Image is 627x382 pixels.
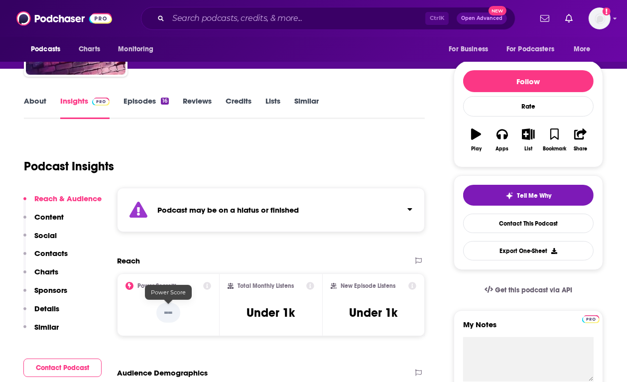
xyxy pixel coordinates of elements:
[34,212,64,222] p: Content
[463,122,489,158] button: Play
[141,7,515,30] div: Search podcasts, credits, & more...
[574,146,587,152] div: Share
[31,42,60,56] span: Podcasts
[24,159,114,174] h1: Podcast Insights
[226,96,251,119] a: Credits
[561,10,577,27] a: Show notifications dropdown
[124,96,169,119] a: Episodes16
[157,205,299,215] strong: Podcast may be on a hiatus or finished
[463,241,594,260] button: Export One-Sheet
[24,96,46,119] a: About
[23,231,57,249] button: Social
[603,7,611,15] svg: Add a profile image
[568,122,594,158] button: Share
[589,7,611,29] img: User Profile
[567,40,603,59] button: open menu
[506,42,554,56] span: For Podcasters
[541,122,567,158] button: Bookmark
[23,249,68,267] button: Contacts
[23,359,102,377] button: Contact Podcast
[23,212,64,231] button: Content
[34,249,68,258] p: Contacts
[489,122,515,158] button: Apps
[79,42,100,56] span: Charts
[515,122,541,158] button: List
[23,194,102,212] button: Reach & Audience
[183,96,212,119] a: Reviews
[442,40,501,59] button: open menu
[92,98,110,106] img: Podchaser Pro
[349,305,397,320] h3: Under 1k
[34,304,59,313] p: Details
[589,7,611,29] span: Logged in as JohnJMudgett
[457,12,507,24] button: Open AdvancedNew
[238,282,294,289] h2: Total Monthly Listens
[156,303,180,323] p: --
[463,70,594,92] button: Follow
[589,7,611,29] button: Show profile menu
[463,96,594,117] div: Rate
[463,320,594,337] label: My Notes
[16,9,112,28] img: Podchaser - Follow, Share and Rate Podcasts
[294,96,319,119] a: Similar
[137,282,176,289] h2: Power Score™
[582,314,600,323] a: Pro website
[536,10,553,27] a: Show notifications dropdown
[425,12,449,25] span: Ctrl K
[161,98,169,105] div: 16
[495,286,572,294] span: Get this podcast via API
[500,40,569,59] button: open menu
[524,146,532,152] div: List
[34,267,58,276] p: Charts
[34,285,67,295] p: Sponsors
[23,304,59,322] button: Details
[449,42,488,56] span: For Business
[117,188,425,232] section: Click to expand status details
[463,214,594,233] a: Contact This Podcast
[477,278,580,302] a: Get this podcast via API
[247,305,295,320] h3: Under 1k
[34,322,59,332] p: Similar
[543,146,566,152] div: Bookmark
[117,368,208,378] h2: Audience Demographics
[461,16,502,21] span: Open Advanced
[24,40,73,59] button: open menu
[463,185,594,206] button: tell me why sparkleTell Me Why
[145,285,192,300] div: Power Score
[341,282,395,289] h2: New Episode Listens
[60,96,110,119] a: InsightsPodchaser Pro
[168,10,425,26] input: Search podcasts, credits, & more...
[574,42,591,56] span: More
[34,194,102,203] p: Reach & Audience
[117,256,140,265] h2: Reach
[72,40,106,59] a: Charts
[505,192,513,200] img: tell me why sparkle
[23,285,67,304] button: Sponsors
[265,96,280,119] a: Lists
[23,322,59,341] button: Similar
[34,231,57,240] p: Social
[23,267,58,285] button: Charts
[496,146,509,152] div: Apps
[118,42,153,56] span: Monitoring
[582,315,600,323] img: Podchaser Pro
[471,146,482,152] div: Play
[489,6,506,15] span: New
[517,192,552,200] span: Tell Me Why
[111,40,166,59] button: open menu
